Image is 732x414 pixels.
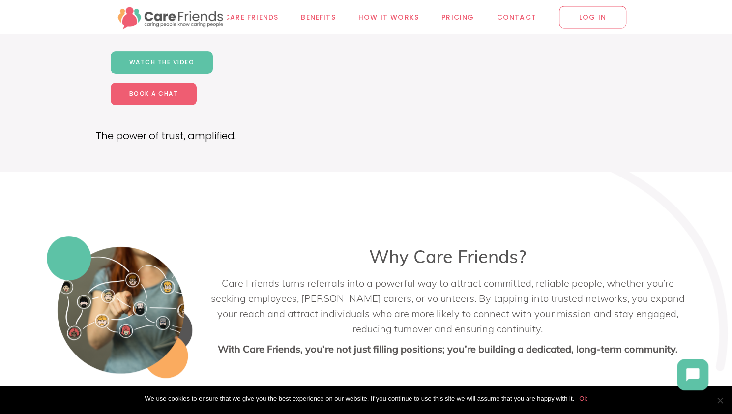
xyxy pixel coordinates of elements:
span: Why Care Friends [204,11,278,23]
strong: With Care Friends, you’re not just filling positions; you’re building a dedicated, long-term comm... [218,343,678,355]
a: Book a chat [111,83,197,105]
span: LOG IN [559,6,626,28]
span: No [715,395,725,405]
span: How it works [358,11,419,23]
span: We use cookies to ensure that we give you the best experience on our website. If you continue to ... [145,394,574,404]
iframe: Chatbot [667,349,718,400]
h3: Why Care Friends? [210,246,686,267]
span: Contact [497,11,536,23]
span: Book a chat [129,89,178,98]
p: Care Friends turns referrals into a powerful way to attract committed, reliable people, whether y... [210,275,686,336]
span: Watch the video [129,58,195,66]
p: The power of trust, amplified. [96,129,343,143]
img: Care network [47,236,194,384]
span: Benefits [301,11,336,23]
a: Watch the video [111,51,213,74]
span: Pricing [441,11,474,23]
a: Ok [579,394,587,404]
